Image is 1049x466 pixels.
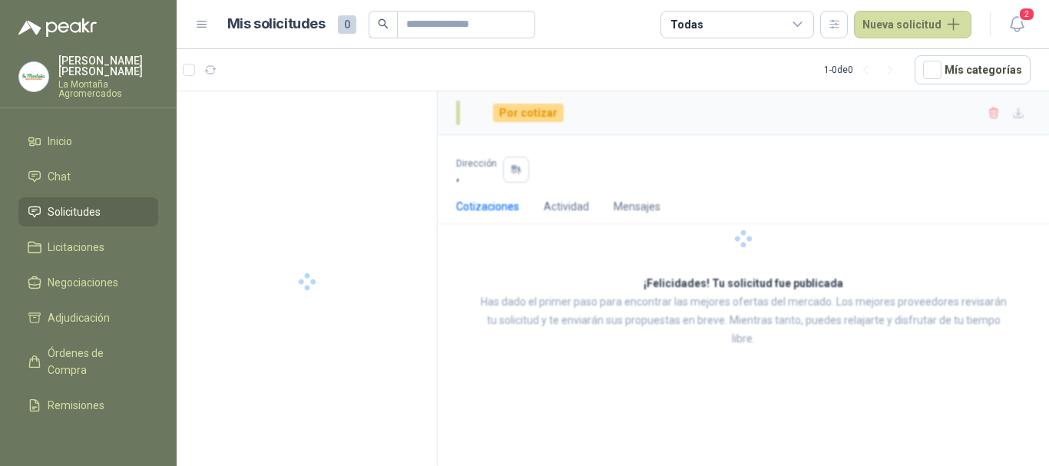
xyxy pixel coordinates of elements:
[48,168,71,185] span: Chat
[48,397,104,414] span: Remisiones
[670,16,703,33] div: Todas
[1018,7,1035,21] span: 2
[48,203,101,220] span: Solicitudes
[378,18,389,29] span: search
[18,303,158,332] a: Adjudicación
[58,55,158,77] p: [PERSON_NAME] [PERSON_NAME]
[18,18,97,37] img: Logo peakr
[18,339,158,385] a: Órdenes de Compra
[824,58,902,82] div: 1 - 0 de 0
[18,233,158,262] a: Licitaciones
[18,197,158,226] a: Solicitudes
[18,162,158,191] a: Chat
[19,62,48,91] img: Company Logo
[48,239,104,256] span: Licitaciones
[48,309,110,326] span: Adjudicación
[854,11,971,38] button: Nueva solicitud
[227,13,326,35] h1: Mis solicitudes
[48,274,118,291] span: Negociaciones
[48,345,144,378] span: Órdenes de Compra
[18,127,158,156] a: Inicio
[58,80,158,98] p: La Montaña Agromercados
[18,391,158,420] a: Remisiones
[18,426,158,455] a: Configuración
[48,133,72,150] span: Inicio
[338,15,356,34] span: 0
[18,268,158,297] a: Negociaciones
[915,55,1031,84] button: Mís categorías
[1003,11,1031,38] button: 2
